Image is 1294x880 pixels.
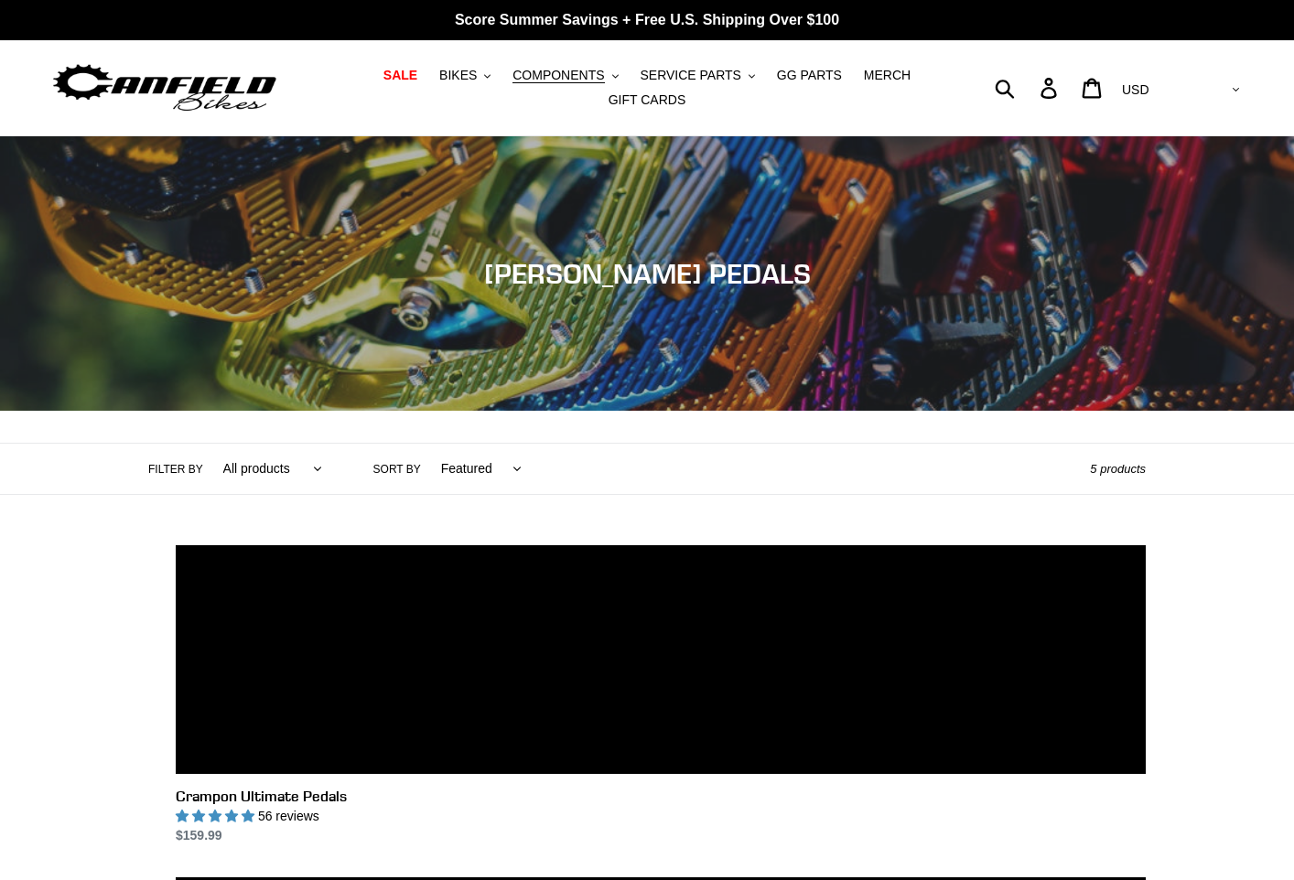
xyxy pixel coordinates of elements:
[1090,462,1146,476] span: 5 products
[148,461,203,478] label: Filter by
[383,68,417,83] span: SALE
[864,68,911,83] span: MERCH
[512,68,604,83] span: COMPONENTS
[609,92,686,108] span: GIFT CARDS
[50,59,279,117] img: Canfield Bikes
[503,63,627,88] button: COMPONENTS
[768,63,851,88] a: GG PARTS
[484,257,811,290] span: [PERSON_NAME] PEDALS
[373,461,421,478] label: Sort by
[855,63,920,88] a: MERCH
[374,63,426,88] a: SALE
[640,68,740,83] span: SERVICE PARTS
[439,68,477,83] span: BIKES
[599,88,696,113] a: GIFT CARDS
[777,68,842,83] span: GG PARTS
[631,63,763,88] button: SERVICE PARTS
[430,63,500,88] button: BIKES
[1005,68,1051,108] input: Search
